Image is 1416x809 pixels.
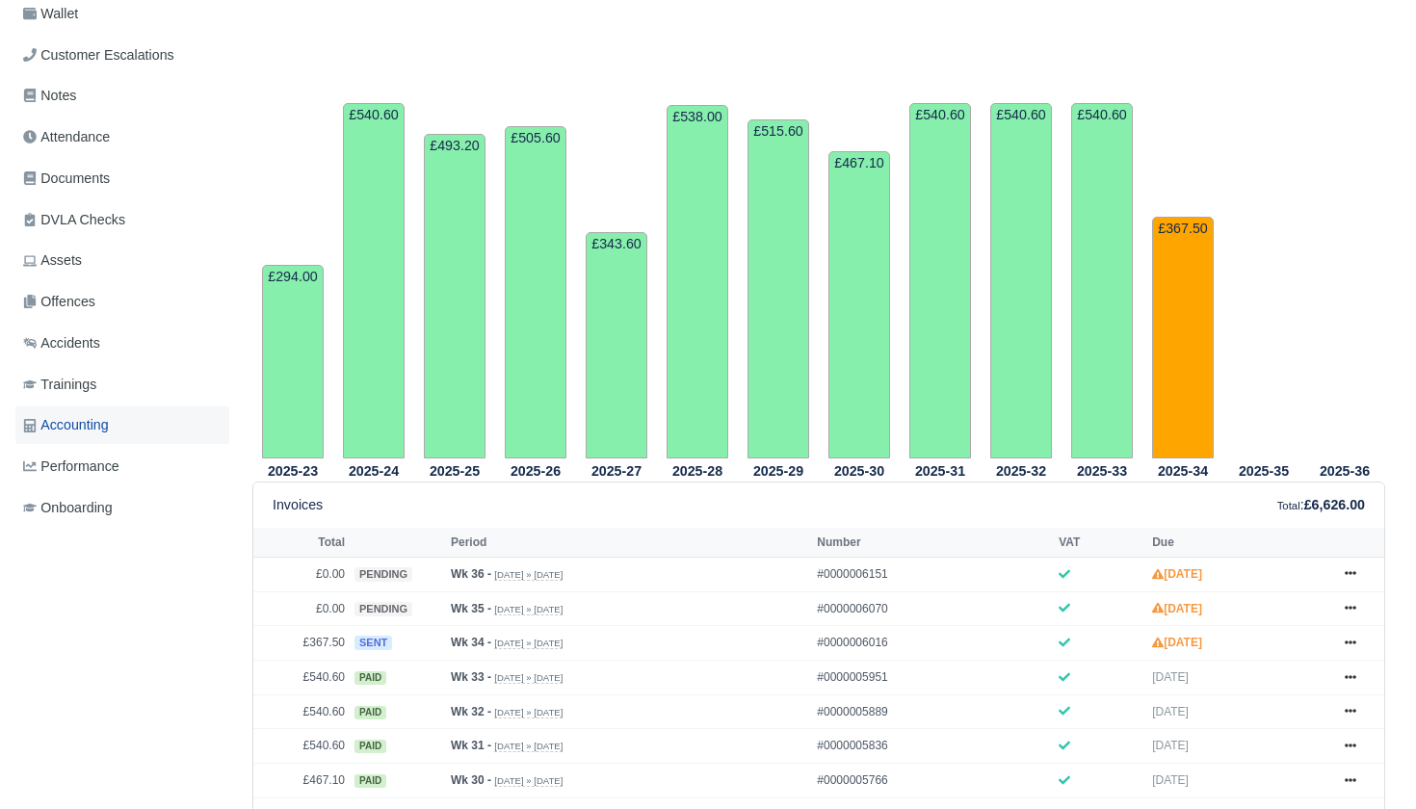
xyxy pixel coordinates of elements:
th: 2025-29 [738,459,819,483]
th: Total [253,528,350,557]
span: Accidents [23,332,100,354]
small: [DATE] » [DATE] [494,569,563,581]
span: Customer Escalations [23,44,174,66]
th: VAT [1054,528,1147,557]
td: £505.60 [505,126,566,458]
a: Documents [15,160,229,197]
strong: [DATE] [1152,567,1202,581]
small: [DATE] » [DATE] [494,707,563,718]
span: Attendance [23,126,110,148]
td: £467.10 [828,151,890,458]
span: DVLA Checks [23,209,125,231]
th: Number [812,528,1054,557]
small: Total [1277,500,1300,511]
td: £540.60 [253,729,350,764]
h6: Invoices [273,497,323,513]
span: paid [354,774,386,788]
a: Offences [15,283,229,321]
strong: Wk 33 - [451,670,491,684]
small: [DATE] » [DATE] [494,638,563,649]
th: 2025-34 [1142,459,1223,483]
small: [DATE] » [DATE] [494,604,563,615]
th: Period [446,528,812,557]
span: paid [354,706,386,719]
a: Trainings [15,366,229,404]
a: Notes [15,77,229,115]
small: [DATE] » [DATE] [494,672,563,684]
td: £367.50 [253,626,350,661]
th: 2025-26 [495,459,576,483]
a: Performance [15,448,229,485]
span: Performance [23,456,119,478]
strong: £6,626.00 [1304,497,1365,512]
th: 2025-27 [576,459,657,483]
span: paid [354,740,386,753]
td: £515.60 [747,119,809,458]
td: £367.50 [1152,217,1214,458]
span: Trainings [23,374,96,396]
iframe: Chat Widget [1069,586,1416,809]
td: £540.60 [990,103,1052,458]
td: #0000005836 [812,729,1054,764]
th: Due [1147,528,1326,557]
td: £540.60 [253,694,350,729]
th: 2025-24 [333,459,414,483]
td: #0000006151 [812,558,1054,592]
td: £540.60 [343,103,405,458]
div: : [1277,494,1365,516]
td: £343.60 [586,232,647,458]
span: Notes [23,85,76,107]
th: 2025-30 [819,459,900,483]
th: 2025-32 [981,459,1062,483]
strong: Wk 35 - [451,602,491,615]
td: #0000005766 [812,764,1054,798]
a: Accounting [15,406,229,444]
th: 2025-28 [657,459,738,483]
a: Onboarding [15,489,229,527]
td: £540.60 [909,103,971,458]
td: #0000006070 [812,591,1054,626]
th: 2025-35 [1223,459,1304,483]
small: [DATE] » [DATE] [494,775,563,787]
th: 2025-36 [1304,459,1385,483]
td: £467.10 [253,764,350,798]
span: Assets [23,249,82,272]
th: 2025-31 [900,459,981,483]
span: paid [354,671,386,685]
a: Accidents [15,325,229,362]
small: [DATE] » [DATE] [494,741,563,752]
span: Accounting [23,414,109,436]
span: Wallet [23,3,78,25]
span: Offences [23,291,95,313]
a: Attendance [15,118,229,156]
td: £540.60 [1071,103,1133,458]
td: £493.20 [424,134,485,458]
span: Onboarding [23,497,113,519]
th: 2025-23 [252,459,333,483]
a: DVLA Checks [15,201,229,239]
td: £540.60 [253,661,350,695]
strong: Wk 31 - [451,739,491,752]
strong: Wk 34 - [451,636,491,649]
td: £0.00 [253,591,350,626]
span: pending [354,602,412,616]
th: 2025-33 [1062,459,1142,483]
td: £0.00 [253,558,350,592]
td: £294.00 [262,265,324,458]
a: Assets [15,242,229,279]
strong: Wk 32 - [451,705,491,718]
td: #0000005889 [812,694,1054,729]
strong: Wk 30 - [451,773,491,787]
span: pending [354,567,412,582]
a: Customer Escalations [15,37,229,74]
td: #0000006016 [812,626,1054,661]
td: #0000005951 [812,661,1054,695]
td: £538.00 [667,105,728,458]
th: 2025-25 [414,459,495,483]
strong: Wk 36 - [451,567,491,581]
span: sent [354,636,392,650]
span: Documents [23,168,110,190]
